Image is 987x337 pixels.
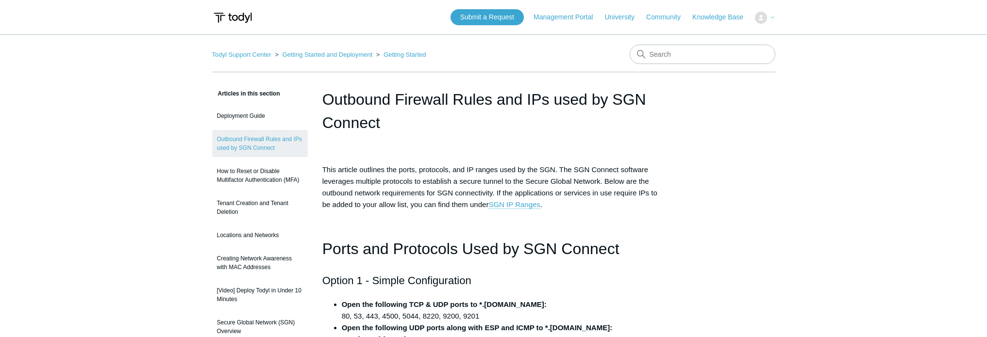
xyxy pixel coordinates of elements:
a: SGN IP Ranges [488,200,540,209]
li: Getting Started [374,51,426,58]
h1: Outbound Firewall Rules and IPs used by SGN Connect [322,88,665,134]
strong: Open the following UDP ports along with ESP and ICMP to *.[DOMAIN_NAME]: [342,323,613,332]
a: Tenant Creation and Tenant Deletion [212,194,308,221]
a: Submit a Request [451,9,524,25]
a: Creating Network Awareness with MAC Addresses [212,249,308,276]
li: 80, 53, 443, 4500, 5044, 8220, 9200, 9201 [342,299,665,322]
a: University [604,12,644,22]
a: Getting Started and Deployment [282,51,372,58]
li: Todyl Support Center [212,51,273,58]
a: Outbound Firewall Rules and IPs used by SGN Connect [212,130,308,157]
h2: Option 1 - Simple Configuration [322,272,665,289]
a: [Video] Deploy Todyl in Under 10 Minutes [212,281,308,308]
a: Locations and Networks [212,226,308,244]
span: Articles in this section [212,90,280,97]
a: Todyl Support Center [212,51,271,58]
h1: Ports and Protocols Used by SGN Connect [322,237,665,261]
input: Search [630,45,775,64]
span: This article outlines the ports, protocols, and IP ranges used by the SGN. The SGN Connect softwa... [322,165,657,209]
a: Knowledge Base [692,12,753,22]
a: Management Portal [534,12,602,22]
img: Todyl Support Center Help Center home page [212,9,253,27]
li: Getting Started and Deployment [273,51,374,58]
a: Community [646,12,690,22]
strong: Open the following TCP & UDP ports to *.[DOMAIN_NAME]: [342,300,547,308]
a: Getting Started [384,51,426,58]
a: Deployment Guide [212,107,308,125]
a: How to Reset or Disable Multifactor Authentication (MFA) [212,162,308,189]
